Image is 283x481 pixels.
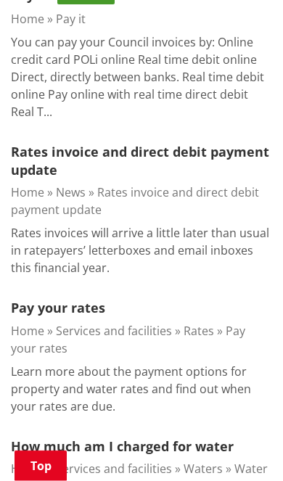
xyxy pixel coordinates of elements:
[11,323,44,339] a: Home
[184,461,223,477] a: Waters
[56,184,86,200] a: News
[216,420,268,472] iframe: Messenger Launcher
[11,461,44,477] a: Home
[11,363,272,415] p: Learn more about the payment options for property and water rates and find out when your rates ar...
[11,323,245,356] a: Pay your rates
[11,437,234,455] a: How much am I charged for water
[11,11,44,27] a: Home
[184,323,214,339] a: Rates
[11,299,105,316] a: Pay your rates
[56,323,172,339] a: Services and facilities
[11,184,44,200] a: Home
[11,224,272,276] p: Rates invoices will arrive a little later than usual in ratepayers’ letterboxes and email inboxes...
[56,461,172,477] a: Services and facilities
[11,184,259,218] a: Rates invoice and direct debit payment update
[11,33,272,120] p: You can pay your Council invoices by: Online credit card POLi online Real time debit online Direc...
[11,143,269,178] a: Rates invoice and direct debit payment update
[56,11,86,27] a: Pay it
[15,451,67,481] a: Top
